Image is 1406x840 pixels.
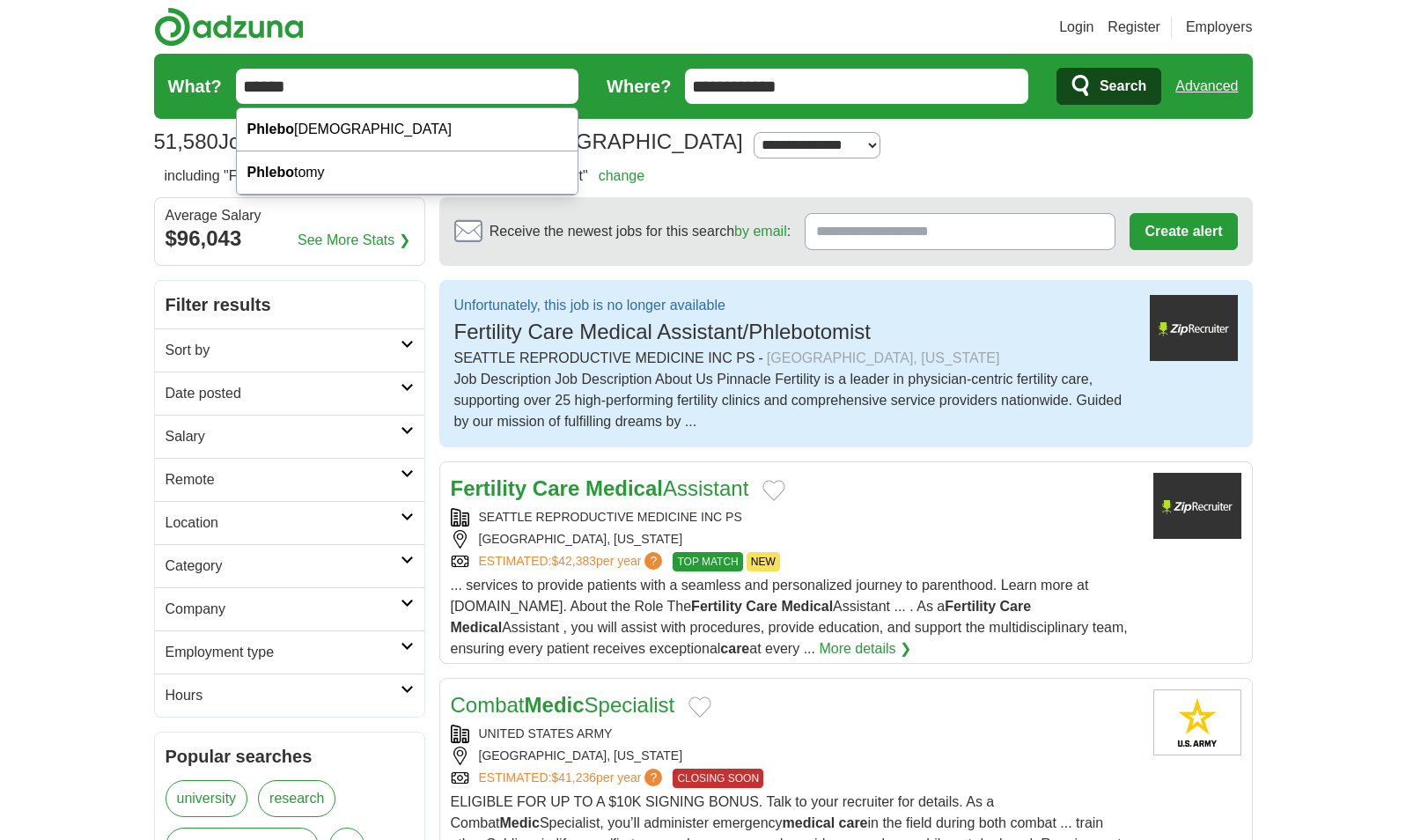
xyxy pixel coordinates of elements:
label: What? [168,73,222,99]
a: CombatMedicSpecialist [451,693,675,717]
a: Location [155,501,424,544]
strong: Fertility [451,476,527,500]
span: $42,383 [551,554,596,568]
span: Search [1100,69,1146,104]
strong: Medic [500,815,540,830]
a: Advanced [1175,69,1238,104]
a: Login [1059,17,1093,38]
strong: Medical [781,599,833,614]
h1: Jobs in [GEOGRAPHIC_DATA], [GEOGRAPHIC_DATA] [154,129,743,153]
button: Add to favorite jobs [762,480,785,501]
strong: care [839,815,868,830]
img: Company logo [1153,473,1241,539]
span: TOP MATCH [673,552,742,571]
h2: including "Fertility" or "Care" or "Medical" or "AssistantPhlebotomist" [165,166,645,187]
img: United States Army logo [1153,689,1241,755]
strong: Medical [585,476,663,500]
div: tomy [237,151,578,195]
strong: Fertility [691,599,742,614]
h2: Popular searches [166,743,414,770]
strong: Care [746,599,777,614]
strong: medical [783,815,836,830]
strong: Medic [525,693,585,717]
div: [GEOGRAPHIC_DATA], [US_STATE] [451,530,1139,549]
a: change [599,168,645,183]
h2: Remote [166,469,401,490]
span: Receive the newest jobs for this search : [490,221,791,242]
strong: Medical [451,620,503,635]
div: SEATTLE REPRODUCTIVE MEDICINE INC PS [454,348,1136,369]
button: Create alert [1130,213,1237,250]
div: [GEOGRAPHIC_DATA], [US_STATE] [451,747,1139,765]
div: Job Description Job Description About Us Pinnacle Fertility is a leader in physician-centric fert... [454,369,1136,432]
a: Sort by [155,328,424,372]
h2: Filter results [155,281,424,328]
div: $96,043 [166,223,414,254]
div: [GEOGRAPHIC_DATA], [US_STATE] [767,348,1000,369]
button: Add to favorite jobs [688,696,711,718]
strong: care [720,641,749,656]
button: Search [1056,68,1161,105]
strong: Care [1000,599,1032,614]
span: ... services to provide patients with a seamless and personalized journey to parenthood. Learn mo... [451,578,1128,656]
a: Fertility Care MedicalAssistant [451,476,749,500]
span: $41,236 [551,770,596,785]
a: More details ❯ [819,638,911,659]
h2: Salary [166,426,401,447]
a: UNITED STATES ARMY [479,726,613,741]
p: Unfortunately, this job is no longer available [454,295,872,316]
strong: Fertility [945,599,996,614]
strong: Phlebo [247,122,294,136]
a: Employers [1186,17,1253,38]
a: Hours [155,674,424,717]
a: ESTIMATED:$41,236per year? [479,769,666,788]
div: SEATTLE REPRODUCTIVE MEDICINE INC PS [451,508,1139,527]
span: NEW [747,552,780,571]
h2: Date posted [166,383,401,404]
h2: Category [166,556,401,577]
a: Company [155,587,424,630]
a: research [258,780,335,817]
a: Employment type [155,630,424,674]
a: university [166,780,248,817]
a: ESTIMATED:$42,383per year? [479,552,666,571]
label: Where? [607,73,671,99]
span: - [758,348,762,369]
strong: Care [533,476,579,500]
a: Category [155,544,424,587]
a: Register [1108,17,1160,38]
a: Remote [155,458,424,501]
span: ? [644,552,662,570]
img: ZipRecruiter logo [1150,295,1238,361]
h2: Employment type [166,642,401,663]
a: Date posted [155,372,424,415]
img: Adzuna logo [154,7,304,47]
a: by email [734,224,787,239]
span: CLOSING SOON [673,769,763,788]
h2: Location [166,512,401,534]
span: ? [644,769,662,786]
h2: Sort by [166,340,401,361]
a: Salary [155,415,424,458]
span: Fertility Care Medical Assistant/Phlebotomist [454,320,872,343]
strong: Phlebo [247,165,294,180]
span: 51,580 [154,126,218,158]
h2: Company [166,599,401,620]
div: Average Salary [166,209,414,223]
a: See More Stats ❯ [298,230,410,251]
div: [DEMOGRAPHIC_DATA] [237,108,578,151]
h2: Hours [166,685,401,706]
